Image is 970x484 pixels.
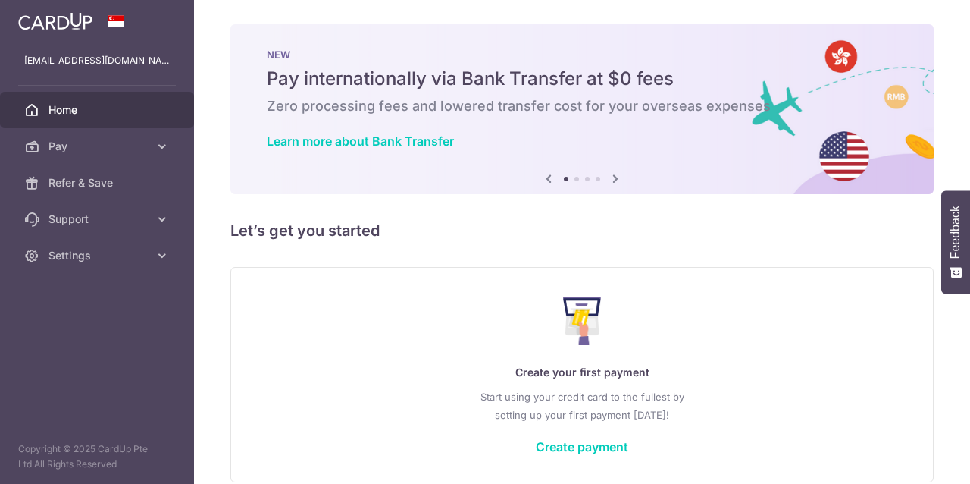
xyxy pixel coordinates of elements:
span: Home [48,102,149,118]
span: Refer & Save [48,175,149,190]
p: Create your first payment [261,363,903,382]
p: [EMAIL_ADDRESS][DOMAIN_NAME] [24,53,170,68]
img: Make Payment [563,297,602,345]
a: Learn more about Bank Transfer [267,134,454,149]
span: Support [48,212,149,227]
span: Feedback [949,206,962,259]
p: Start using your credit card to the fullest by setting up your first payment [DATE]! [261,388,903,424]
span: Pay [48,139,149,154]
button: Feedback - Show survey [941,190,970,294]
img: CardUp [18,12,92,30]
h5: Let’s get you started [230,218,934,243]
img: Bank transfer banner [230,24,934,194]
a: Create payment [536,439,628,454]
h5: Pay internationally via Bank Transfer at $0 fees [267,67,897,91]
p: NEW [267,49,897,61]
h6: Zero processing fees and lowered transfer cost for your overseas expenses [267,97,897,115]
span: Settings [48,248,149,263]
